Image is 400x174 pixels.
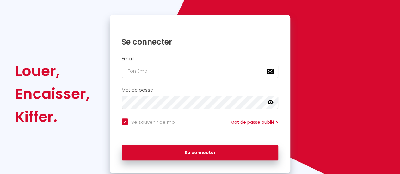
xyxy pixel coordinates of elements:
[122,56,279,62] h2: Email
[15,82,90,105] div: Encaisser,
[15,105,90,128] div: Kiffer.
[15,60,90,82] div: Louer,
[122,65,279,78] input: Ton Email
[230,119,278,125] a: Mot de passe oublié ?
[122,37,279,47] h1: Se connecter
[122,145,279,161] button: Se connecter
[122,87,279,93] h2: Mot de passe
